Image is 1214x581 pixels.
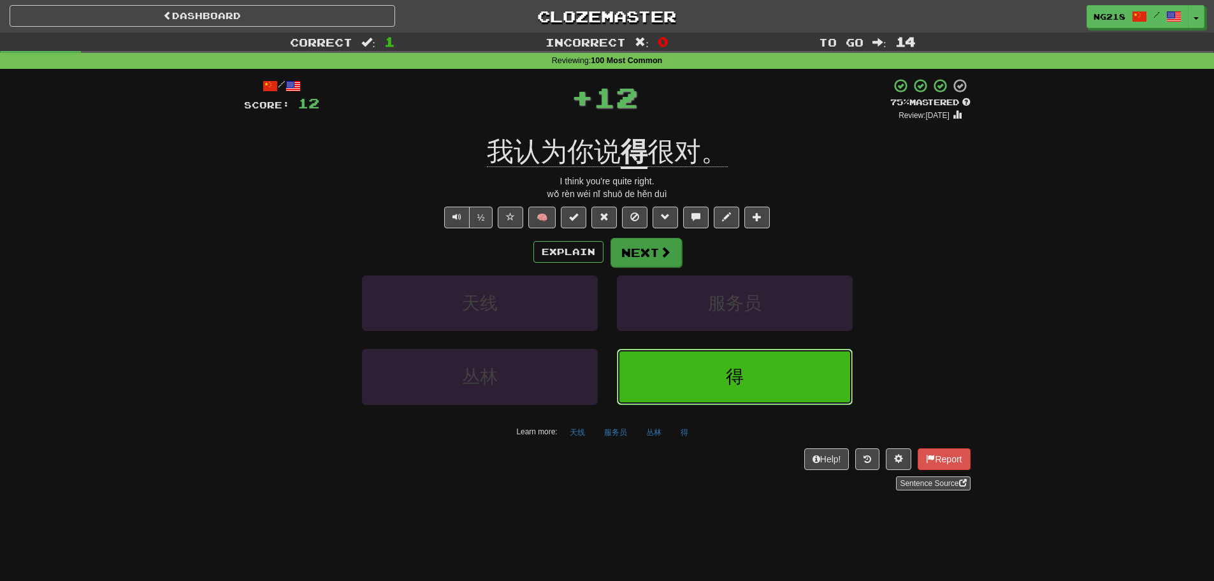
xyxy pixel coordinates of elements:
[872,37,886,48] span: :
[361,37,375,48] span: :
[516,427,557,436] small: Learn more:
[487,136,621,167] span: 我认为你说
[591,56,662,65] strong: 100 Most Common
[819,36,864,48] span: To go
[593,81,638,113] span: 12
[561,207,586,228] button: Set this sentence to 100% Mastered (alt+m)
[469,207,493,228] button: ½
[658,34,668,49] span: 0
[744,207,770,228] button: Add to collection (alt+a)
[384,34,395,49] span: 1
[611,238,682,267] button: Next
[442,207,493,228] div: Text-to-speech controls
[890,97,909,107] span: 75 %
[290,36,352,48] span: Correct
[533,241,603,263] button: Explain
[647,136,728,167] span: 很对。
[621,136,647,169] u: 得
[362,349,598,404] button: 丛林
[855,448,879,470] button: Round history (alt+y)
[635,37,649,48] span: :
[10,5,395,27] a: Dashboard
[617,276,853,331] button: 服务员
[546,36,626,48] span: Incorrect
[362,276,598,331] button: 天线
[244,188,971,200] div: wǒ rèn wéi nǐ shuō de hěn duì
[444,207,470,228] button: Play sentence audio (ctl+space)
[1087,5,1189,28] a: ng218 /
[1094,11,1125,22] span: ng218
[462,367,498,386] span: 丛林
[414,5,800,27] a: Clozemaster
[714,207,739,228] button: Edit sentence (alt+d)
[563,423,592,442] button: 天线
[298,95,319,111] span: 12
[895,34,916,49] span: 14
[639,423,668,442] button: 丛林
[617,349,853,404] button: 得
[674,423,695,442] button: 得
[244,78,319,94] div: /
[597,423,634,442] button: 服务员
[708,293,762,313] span: 服务员
[726,367,744,386] span: 得
[244,175,971,188] div: I think you're quite right.
[571,78,593,116] span: +
[462,293,498,313] span: 天线
[890,97,971,108] div: Mastered
[896,476,970,490] a: Sentence Source
[498,207,523,228] button: Favorite sentence (alt+f)
[1153,10,1160,19] span: /
[622,207,647,228] button: Ignore sentence (alt+i)
[899,111,950,120] small: Review: [DATE]
[653,207,678,228] button: Grammar (alt+g)
[591,207,617,228] button: Reset to 0% Mastered (alt+r)
[683,207,709,228] button: Discuss sentence (alt+u)
[804,448,849,470] button: Help!
[528,207,556,228] button: 🧠
[918,448,970,470] button: Report
[244,99,290,110] span: Score:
